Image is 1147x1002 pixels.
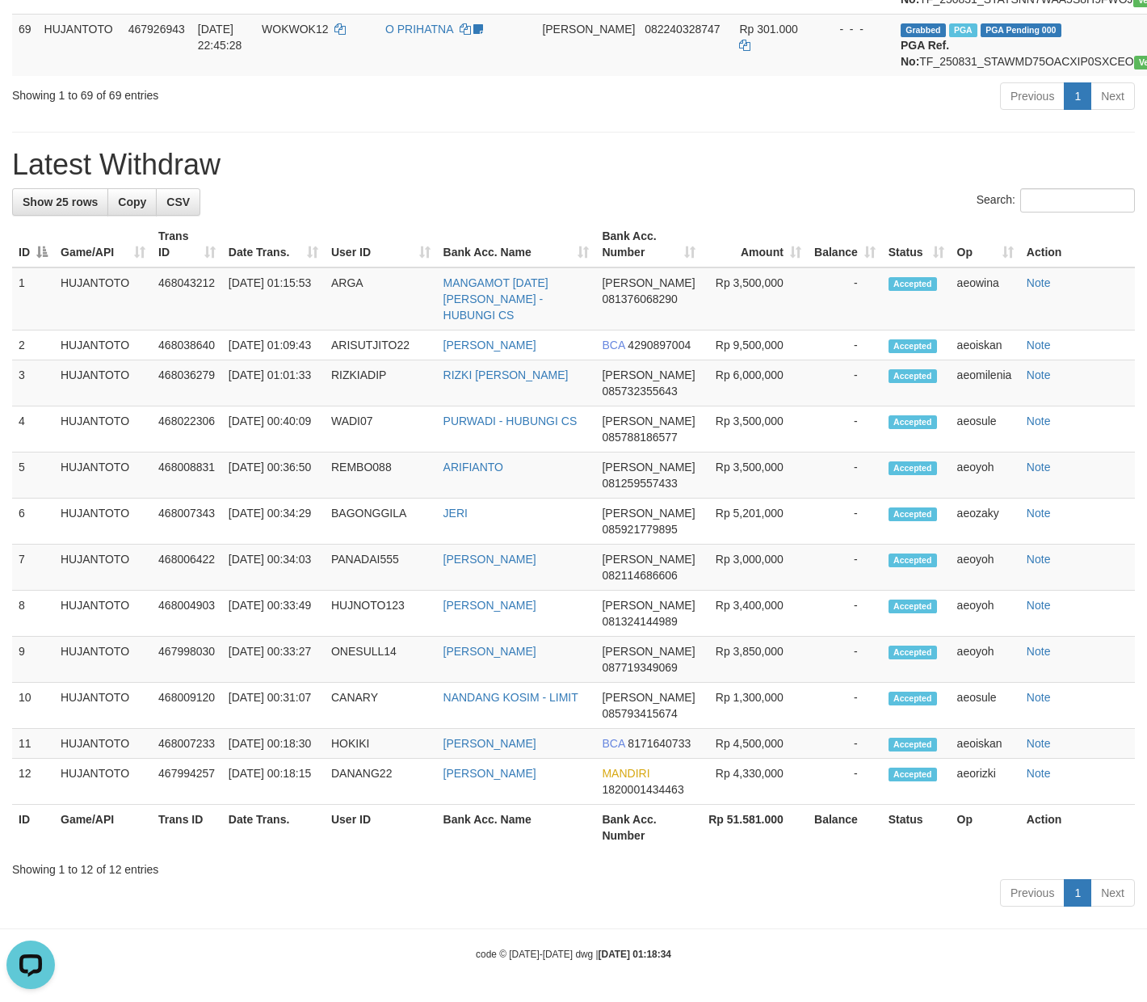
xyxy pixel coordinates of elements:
th: Game/API: activate to sort column ascending [54,221,152,267]
td: PANADAI555 [325,545,437,591]
span: Grabbed [901,23,946,37]
span: Accepted [889,600,937,613]
td: aeoyoh [951,453,1020,499]
a: [PERSON_NAME] [443,737,536,750]
td: - [808,453,882,499]
td: REMBO088 [325,453,437,499]
td: HUJANTOTO [54,453,152,499]
td: HUJANTOTO [54,360,152,406]
td: HUJANTOTO [54,759,152,805]
span: Copy 1820001434463 to clipboard [602,783,683,796]
td: [DATE] 00:33:27 [222,637,325,683]
td: HUJANTOTO [54,683,152,729]
a: Note [1027,737,1051,750]
th: ID: activate to sort column descending [12,221,54,267]
span: 467926943 [128,23,185,36]
span: Marked by aeorony [949,23,977,37]
td: - [808,545,882,591]
span: MANDIRI [602,767,649,780]
span: Accepted [889,369,937,383]
a: Note [1027,461,1051,474]
td: Rp 4,330,000 [702,759,808,805]
th: Action [1020,221,1135,267]
td: 7 [12,545,54,591]
td: Rp 6,000,000 [702,360,808,406]
td: - [808,499,882,545]
th: Game/API [54,805,152,851]
a: [PERSON_NAME] [443,599,536,612]
a: PURWADI - HUBUNGI CS [443,415,578,427]
span: [PERSON_NAME] [542,23,635,36]
td: ARISUTJITO22 [325,330,437,360]
div: Showing 1 to 69 of 69 entries [12,81,466,103]
td: aeomilenia [951,360,1020,406]
a: Note [1027,553,1051,566]
span: Copy 085793415674 to clipboard [602,707,677,720]
strong: [DATE] 01:18:34 [599,949,671,960]
td: RIZKIADIP [325,360,437,406]
td: [DATE] 01:01:33 [222,360,325,406]
th: Op: activate to sort column ascending [951,221,1020,267]
td: HUJANTOTO [54,330,152,360]
th: Bank Acc. Number [595,805,701,851]
a: Note [1027,599,1051,612]
span: Accepted [889,415,937,429]
a: JERI [443,507,468,520]
td: [DATE] 01:15:53 [222,267,325,330]
td: aeoyoh [951,637,1020,683]
th: Bank Acc. Number: activate to sort column ascending [595,221,701,267]
td: HUJANTOTO [54,729,152,759]
div: Showing 1 to 12 of 12 entries [12,855,1135,878]
th: Bank Acc. Name [437,805,596,851]
td: [DATE] 00:34:03 [222,545,325,591]
td: ARGA [325,267,437,330]
span: Accepted [889,461,937,475]
td: 468006422 [152,545,222,591]
a: CSV [156,188,200,216]
td: - [808,759,882,805]
a: Next [1090,879,1135,907]
a: NANDANG KOSIM - LIMIT [443,691,578,704]
td: aeowina [951,267,1020,330]
td: 9 [12,637,54,683]
th: Status: activate to sort column ascending [882,221,951,267]
a: 1 [1064,82,1091,110]
div: - - - [826,21,888,37]
span: Accepted [889,277,937,291]
a: [PERSON_NAME] [443,553,536,566]
a: Note [1027,415,1051,427]
a: Note [1027,276,1051,289]
td: Rp 5,201,000 [702,499,808,545]
td: Rp 4,500,000 [702,729,808,759]
span: Copy 081376068290 to clipboard [602,293,677,305]
a: [PERSON_NAME] [443,339,536,352]
span: CSV [166,196,190,208]
td: CANARY [325,683,437,729]
h1: Latest Withdraw [12,149,1135,181]
th: User ID [325,805,437,851]
span: Accepted [889,554,937,567]
label: Search: [977,188,1135,213]
th: Date Trans.: activate to sort column ascending [222,221,325,267]
span: BCA [602,339,624,352]
td: aeosule [951,683,1020,729]
span: Copy 082240328747 to clipboard [645,23,720,36]
a: RIZKI [PERSON_NAME] [443,368,569,381]
td: 468008831 [152,453,222,499]
a: Show 25 rows [12,188,108,216]
td: 467998030 [152,637,222,683]
td: 1 [12,267,54,330]
a: Note [1027,645,1051,658]
td: Rp 3,500,000 [702,267,808,330]
th: Status [882,805,951,851]
span: Copy 081324144989 to clipboard [602,615,677,628]
td: HUJANTOTO [54,637,152,683]
a: [PERSON_NAME] [443,767,536,780]
span: Copy 081259557433 to clipboard [602,477,677,490]
span: Copy 085921779895 to clipboard [602,523,677,536]
span: Copy 8171640733 to clipboard [628,737,691,750]
td: Rp 3,850,000 [702,637,808,683]
td: WADI07 [325,406,437,453]
td: 11 [12,729,54,759]
td: - [808,637,882,683]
